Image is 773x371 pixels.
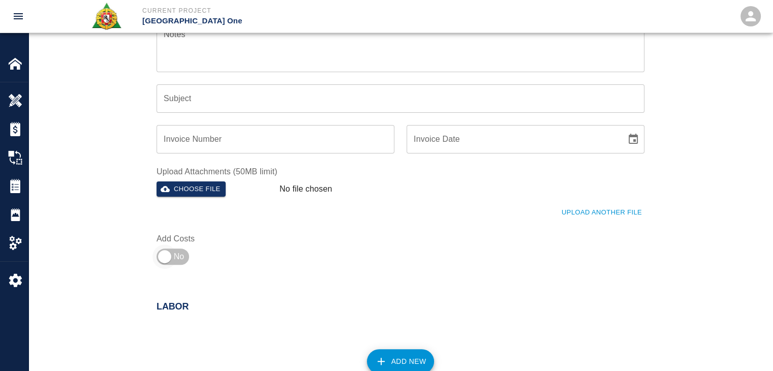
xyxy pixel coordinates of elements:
[157,181,226,197] button: Choose file
[157,301,644,313] h2: Labor
[142,6,442,15] p: Current Project
[407,125,619,153] input: mm/dd/yyyy
[157,233,269,244] label: Add Costs
[142,15,442,27] p: [GEOGRAPHIC_DATA] One
[6,4,30,28] button: open drawer
[559,205,644,221] button: Upload Another File
[91,2,122,30] img: Roger & Sons Concrete
[157,166,644,177] label: Upload Attachments (50MB limit)
[623,129,643,149] button: Choose date
[722,322,773,371] iframe: Chat Widget
[280,183,332,195] p: No file chosen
